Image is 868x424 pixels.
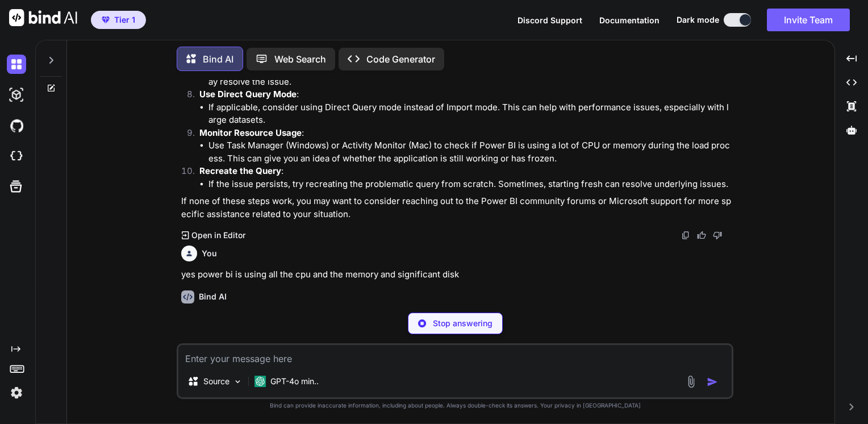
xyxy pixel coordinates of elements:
[202,248,217,259] h6: You
[518,15,582,25] span: Discord Support
[203,376,229,387] p: Source
[91,11,146,29] button: premiumTier 1
[9,9,77,26] img: Bind AI
[199,88,731,101] p: :
[199,165,731,178] p: :
[199,291,227,302] h6: Bind AI
[7,147,26,166] img: cloudideIcon
[114,14,135,26] span: Tier 1
[7,85,26,105] img: darkAi-studio
[203,52,233,66] p: Bind AI
[177,401,733,410] p: Bind can provide inaccurate information, including about people. Always double-check its answers....
[208,101,731,127] li: If applicable, consider using Direct Query mode instead of Import mode. This can help with perfor...
[366,52,435,66] p: Code Generator
[208,178,731,191] li: If the issue persists, try recreating the problematic query from scratch. Sometimes, starting fre...
[254,376,266,387] img: GPT-4o mini
[518,14,582,26] button: Discord Support
[681,231,690,240] img: copy
[233,377,243,386] img: Pick Models
[767,9,850,31] button: Invite Team
[191,230,245,241] p: Open in Editor
[7,383,26,402] img: settings
[199,165,281,176] strong: Recreate the Query
[102,16,110,23] img: premium
[181,195,731,221] p: If none of these steps work, you may want to consider reaching out to the Power BI community foru...
[599,15,660,25] span: Documentation
[199,127,731,140] p: :
[199,89,297,99] strong: Use Direct Query Mode
[677,14,719,26] span: Dark mode
[685,375,698,388] img: attachment
[433,318,493,329] p: Stop answering
[274,52,326,66] p: Web Search
[199,127,302,138] strong: Monitor Resource Usage
[599,14,660,26] button: Documentation
[697,231,706,240] img: like
[713,231,722,240] img: dislike
[208,139,731,165] li: Use Task Manager (Windows) or Activity Monitor (Mac) to check if Power BI is using a lot of CPU o...
[270,376,319,387] p: GPT-4o min..
[707,376,718,388] img: icon
[181,268,731,281] p: yes power bi is using all the cpu and the memory and significant disk
[7,116,26,135] img: githubDark
[7,55,26,74] img: darkChat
